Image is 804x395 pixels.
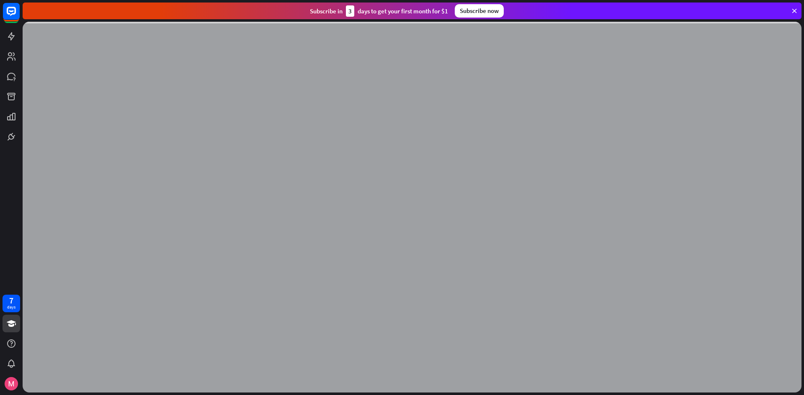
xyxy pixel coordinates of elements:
[7,304,15,310] div: days
[3,295,20,312] a: 7 days
[455,4,504,18] div: Subscribe now
[9,297,13,304] div: 7
[346,5,354,17] div: 3
[310,5,448,17] div: Subscribe in days to get your first month for $1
